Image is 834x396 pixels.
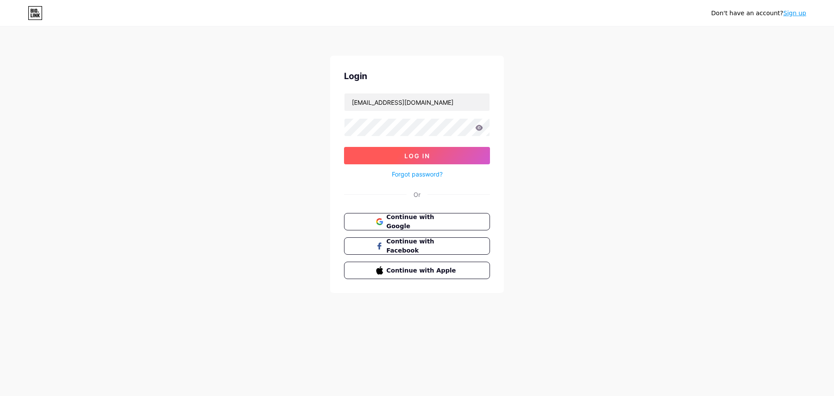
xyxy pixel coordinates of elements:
a: Forgot password? [392,170,443,179]
a: Sign up [783,10,806,17]
div: Or [414,190,420,199]
div: Don't have an account? [711,9,806,18]
button: Log In [344,147,490,164]
button: Continue with Apple [344,262,490,279]
button: Continue with Google [344,213,490,230]
button: Continue with Facebook [344,237,490,255]
span: Continue with Facebook [387,237,458,255]
span: Continue with Apple [387,266,458,275]
span: Continue with Google [387,213,458,231]
div: Login [344,70,490,83]
span: Log In [404,152,430,160]
input: Username [344,93,490,111]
